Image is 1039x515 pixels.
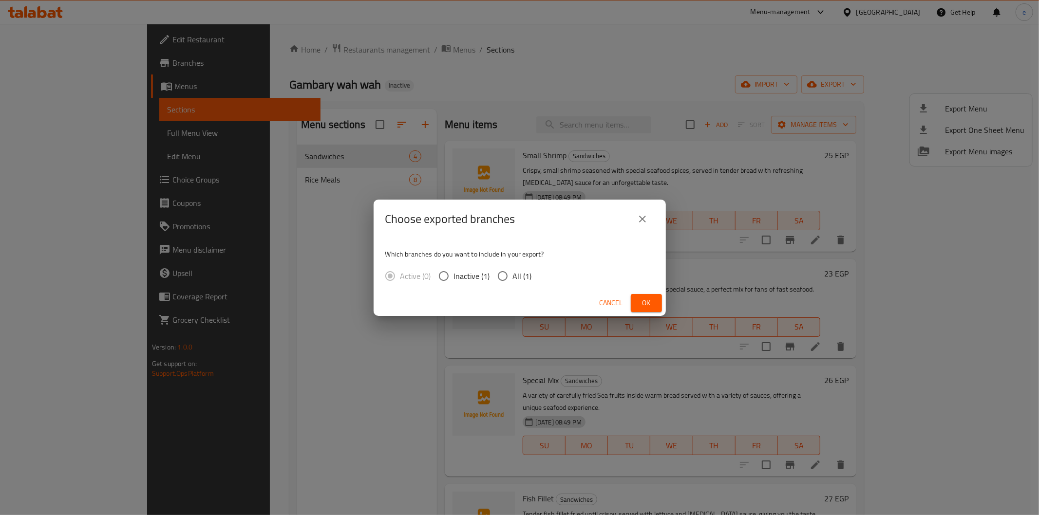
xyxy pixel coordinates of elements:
[596,294,627,312] button: Cancel
[600,297,623,309] span: Cancel
[631,207,654,231] button: close
[400,270,431,282] span: Active (0)
[513,270,532,282] span: All (1)
[454,270,490,282] span: Inactive (1)
[385,211,515,227] h2: Choose exported branches
[639,297,654,309] span: Ok
[631,294,662,312] button: Ok
[385,249,654,259] p: Which branches do you want to include in your export?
